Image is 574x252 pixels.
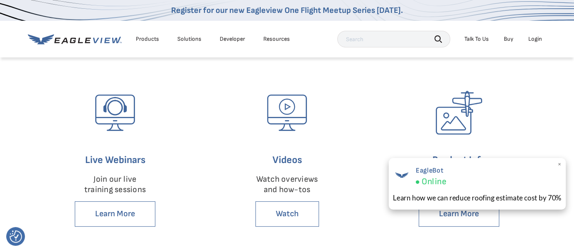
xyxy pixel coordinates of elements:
[216,152,358,168] h6: Videos
[263,35,290,43] div: Resources
[388,174,530,195] p: Check out our product features
[75,201,155,227] a: Learn More
[393,166,410,184] img: EagleBot
[220,35,245,43] a: Developer
[337,31,450,47] input: Search
[255,201,319,227] a: Watch
[415,166,446,175] span: EagleBot
[171,5,403,15] a: Register for our new Eagleview One Flight Meetup Series [DATE].
[10,230,22,243] img: Revisit consent button
[504,35,513,43] a: Buy
[44,174,186,195] p: Join our live training sessions
[10,230,22,243] button: Consent Preferences
[136,35,159,43] div: Products
[177,35,201,43] div: Solutions
[557,160,562,169] span: ×
[419,201,499,227] a: Learn More
[44,152,186,168] h6: Live Webinars
[421,176,446,187] span: Online
[464,35,489,43] div: Talk To Us
[388,152,530,168] h6: Product Info
[216,174,358,195] p: Watch overviews and how-tos
[528,35,542,43] div: Login
[393,193,562,203] div: Learn how we can reduce roofing estimate cost by 70%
